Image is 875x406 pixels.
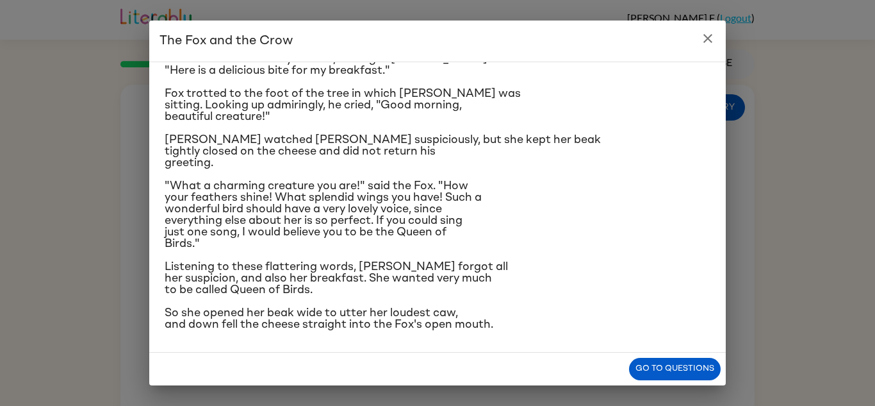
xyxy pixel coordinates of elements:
button: Go to questions [629,358,721,380]
span: [PERSON_NAME] watched [PERSON_NAME] suspiciously, but she kept her beak tightly closed on the che... [165,134,601,169]
span: So she opened her beak wide to utter her loudest caw, and down fell the cheese straight into the ... [165,307,493,330]
span: "No need to search any farther," thought [PERSON_NAME]. "Here is a delicious bite for my breakfast." [165,53,490,76]
span: Fox trotted to the foot of the tree in which [PERSON_NAME] was sitting. Looking up admiringly, he... [165,88,521,123]
button: close [695,26,721,51]
span: "What a charming creature you are!" said the Fox. "How your feathers shine! What splendid wings y... [165,180,482,250]
h2: The Fox and the Crow [149,21,726,62]
span: Listening to these flattering words, [PERSON_NAME] forgot all her suspicion, and also her breakfa... [165,261,508,296]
